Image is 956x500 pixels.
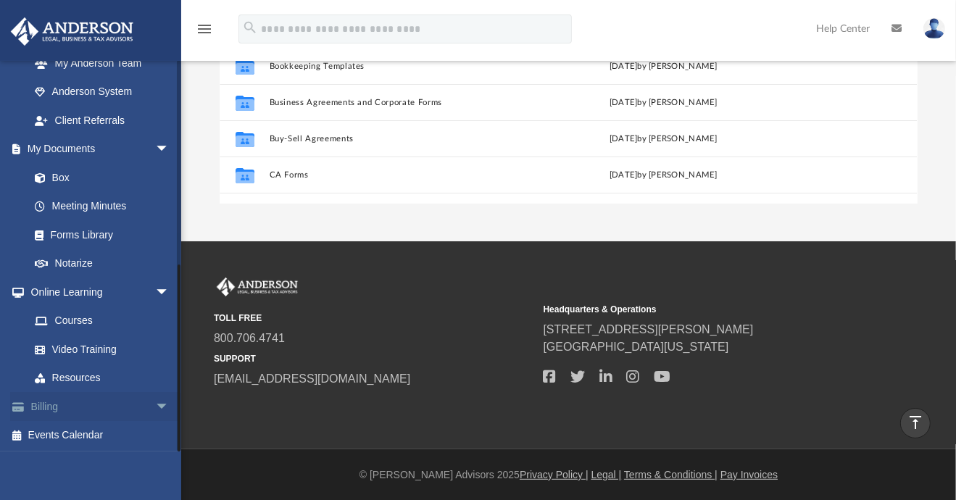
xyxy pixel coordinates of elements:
[214,372,410,385] a: [EMAIL_ADDRESS][DOMAIN_NAME]
[534,96,793,109] div: [DATE] by [PERSON_NAME]
[20,106,184,135] a: Client Referrals
[20,335,177,364] a: Video Training
[923,18,945,39] img: User Pic
[534,133,793,146] div: [DATE] by [PERSON_NAME]
[270,170,528,180] button: CA Forms
[520,469,589,480] a: Privacy Policy |
[544,323,754,336] a: [STREET_ADDRESS][PERSON_NAME]
[270,62,528,71] button: Bookkeeping Templates
[196,28,213,38] a: menu
[7,17,138,46] img: Anderson Advisors Platinum Portal
[20,364,184,393] a: Resources
[20,220,177,249] a: Forms Library
[720,469,778,480] a: Pay Invoices
[20,163,177,192] a: Box
[242,20,258,36] i: search
[10,135,184,164] a: My Documentsarrow_drop_down
[624,469,718,480] a: Terms & Conditions |
[591,469,622,480] a: Legal |
[907,414,924,431] i: vertical_align_top
[181,467,956,483] div: © [PERSON_NAME] Advisors 2025
[20,307,184,336] a: Courses
[20,49,177,78] a: My Anderson Team
[10,392,191,421] a: Billingarrow_drop_down
[270,134,528,143] button: Buy-Sell Agreements
[196,20,213,38] i: menu
[155,392,184,422] span: arrow_drop_down
[10,278,184,307] a: Online Learningarrow_drop_down
[20,78,184,107] a: Anderson System
[155,135,184,164] span: arrow_drop_down
[544,341,729,353] a: [GEOGRAPHIC_DATA][US_STATE]
[270,98,528,107] button: Business Agreements and Corporate Forms
[155,278,184,307] span: arrow_drop_down
[534,60,793,73] div: [DATE] by [PERSON_NAME]
[534,169,793,182] div: [DATE] by [PERSON_NAME]
[214,352,533,365] small: SUPPORT
[214,332,285,344] a: 800.706.4741
[544,303,863,316] small: Headquarters & Operations
[900,408,931,438] a: vertical_align_top
[10,421,191,450] a: Events Calendar
[20,249,184,278] a: Notarize
[20,192,184,221] a: Meeting Minutes
[214,312,533,325] small: TOLL FREE
[214,278,301,296] img: Anderson Advisors Platinum Portal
